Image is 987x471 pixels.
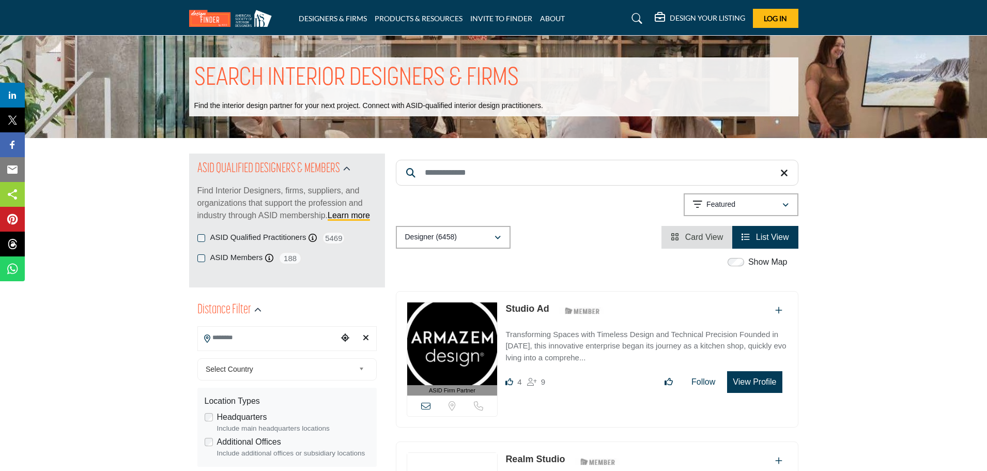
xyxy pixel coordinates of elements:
[505,378,513,386] i: Likes
[210,252,263,264] label: ASID Members
[658,372,680,392] button: Like listing
[753,9,798,28] button: Log In
[358,327,374,350] div: Clear search location
[205,395,369,407] div: Location Types
[505,452,565,466] p: Realm Studio
[505,323,787,364] a: Transforming Spaces with Timeless Design and Technical Precision Founded in [DATE], this innovati...
[375,14,462,23] a: PRODUCTS & RESOURCES
[706,200,735,210] p: Featured
[670,13,745,23] h5: DESIGN YOUR LISTING
[217,448,369,459] div: Include additional offices or subsidiary locations
[405,232,457,242] p: Designer (6458)
[337,327,353,350] div: Choose your current location
[559,305,606,317] img: ASID Members Badge Icon
[197,185,377,222] p: Find Interior Designers, firms, suppliers, and organizations that support the profession and indu...
[322,232,345,245] span: 5469
[727,371,782,393] button: View Profile
[189,10,277,27] img: Site Logo
[685,372,722,392] button: Follow
[197,254,205,262] input: ASID Members checkbox
[407,302,498,396] a: ASID Firm Partner
[655,12,745,25] div: DESIGN YOUR LISTING
[505,302,549,316] p: Studio Ad
[517,377,521,386] span: 4
[279,252,302,265] span: 188
[396,160,798,186] input: Search Keyword
[299,14,367,23] a: DESIGNERS & FIRMS
[661,226,732,249] li: Card View
[685,233,723,241] span: Card View
[575,455,621,468] img: ASID Members Badge Icon
[775,306,782,315] a: Add To List
[505,454,565,464] a: Realm Studio
[505,303,549,314] a: Studio Ad
[684,193,798,216] button: Featured
[217,411,267,423] label: Headquarters
[217,436,281,448] label: Additional Offices
[775,457,782,465] a: Add To List
[742,233,789,241] a: View List
[540,14,565,23] a: ABOUT
[756,233,789,241] span: List View
[197,234,205,242] input: ASID Qualified Practitioners checkbox
[197,160,340,178] h2: ASID QUALIFIED DESIGNERS & MEMBERS
[429,386,475,395] span: ASID Firm Partner
[206,363,354,375] span: Select Country
[541,377,545,386] span: 9
[407,302,498,385] img: Studio Ad
[197,301,251,320] h2: Distance Filter
[732,226,798,249] li: List View
[671,233,723,241] a: View Card
[194,63,519,95] h1: SEARCH INTERIOR DESIGNERS & FIRMS
[194,101,543,111] p: Find the interior design partner for your next project. Connect with ASID-qualified interior desi...
[328,211,370,220] a: Learn more
[764,14,787,23] span: Log In
[748,256,788,268] label: Show Map
[210,232,306,244] label: ASID Qualified Practitioners
[396,226,511,249] button: Designer (6458)
[470,14,532,23] a: INVITE TO FINDER
[622,10,649,27] a: Search
[217,423,369,434] div: Include main headquarters locations
[505,329,787,364] p: Transforming Spaces with Timeless Design and Technical Precision Founded in [DATE], this innovati...
[527,376,545,388] div: Followers
[198,328,337,348] input: Search Location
